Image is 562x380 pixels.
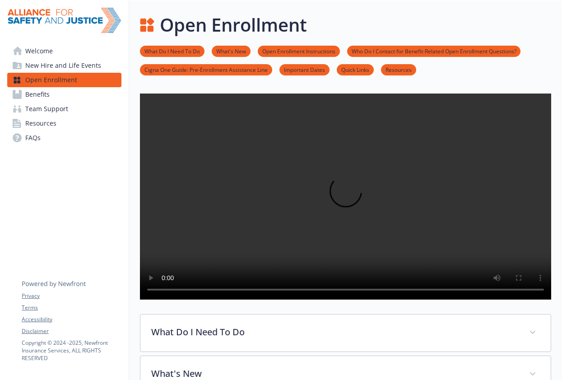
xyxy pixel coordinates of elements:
[7,73,121,87] a: Open Enrollment
[381,65,416,74] a: Resources
[22,327,121,335] a: Disclaimer
[7,58,121,73] a: New Hire and Life Events
[7,87,121,102] a: Benefits
[25,116,56,131] span: Resources
[7,102,121,116] a: Team Support
[7,44,121,58] a: Welcome
[279,65,330,74] a: Important Dates
[347,47,520,55] a: Who Do I Contact for Benefit-Related Open Enrollment Questions?
[25,73,77,87] span: Open Enrollment
[7,131,121,145] a: FAQs
[337,65,374,74] a: Quick Links
[22,315,121,324] a: Accessibility
[151,325,518,339] p: What Do I Need To Do
[25,44,53,58] span: Welcome
[22,292,121,300] a: Privacy
[212,47,251,55] a: What's New
[25,87,50,102] span: Benefits
[22,339,121,362] p: Copyright © 2024 - 2025 , Newfront Insurance Services, ALL RIGHTS RESERVED
[140,65,272,74] a: Cigna One Guide: Pre-Enrollment Assistance Line
[7,116,121,131] a: Resources
[25,102,68,116] span: Team Support
[140,47,204,55] a: What Do I Need To Do
[140,314,551,352] div: What Do I Need To Do
[25,58,101,73] span: New Hire and Life Events
[22,304,121,312] a: Terms
[25,131,41,145] span: FAQs
[160,11,307,38] h1: Open Enrollment
[258,47,340,55] a: Open Enrollment Instructions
